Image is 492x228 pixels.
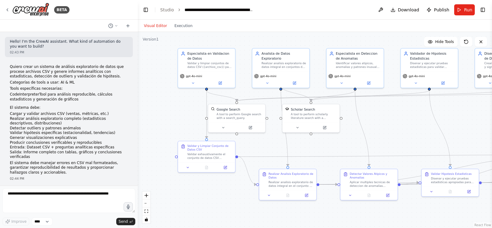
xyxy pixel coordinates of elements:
[171,22,196,29] button: Execution
[350,172,395,179] div: Detectar Valores Atipicos y Anomalias
[238,154,256,187] g: Edge from 50e653c7-9110-49f0-8641-ba334c36fadd to dde68125-0138-425a-a36f-45373b0037e8
[10,86,128,91] p: Tools específicas necesarias:
[119,219,128,224] span: Send
[197,165,216,170] button: No output available
[10,92,128,102] li: CodeInterpreterTool para análisis reproducible, cálculos estadísticos y generación de gráficos
[268,172,313,179] div: Realizar Analisis Exploratorio de Datos
[299,193,315,198] button: Open in side panel
[140,22,171,29] button: Visual Editor
[187,144,232,151] div: Validar y Limpiar Conjunto de Datos CSV
[10,112,128,116] li: Cargar y validar archivos CSV (ventas, métricas, etc.)
[431,172,471,175] div: Validar Hipotesis Estadisticas
[10,145,128,159] p: Entrada: Dataset CSV + preguntas analíticas específicas Salida: Informe completo con tablas, gráf...
[216,112,262,120] div: A tool to perform Google search with a search_query.
[142,191,150,223] div: React Flow controls
[424,37,458,47] button: Hide Tools
[10,39,128,49] p: Hello! I'm the CrewAI assistant. What kind of automation do you want to build?
[208,104,266,133] div: SerplyWebSearchToolGoogle SearchA tool to perform Google search with a search_query.
[141,6,150,14] button: Hide left sidebar
[431,177,476,184] div: Disenar y ejecutar pruebas estadisticas apropiadas para validar las preguntas de investigacion e ...
[262,51,307,61] div: Analista de Datos Exploratorio
[106,22,121,29] button: Switch to previous chat
[435,39,454,44] span: Hide Tools
[259,169,317,200] div: Realizar Analisis Exploratorio de DatosRealizar analisis exploratorio de datos integral en el con...
[207,80,233,86] button: Open in side panel
[388,4,422,15] button: Download
[260,74,276,78] span: gpt-4o-mini
[434,7,449,13] span: Publish
[401,180,419,187] g: Edge from c6552598-5390-47fb-a822-ea32fe432553 to eafce233-1096-41e9-8320-8041bc189aee
[262,61,307,69] div: Realizar analisis exploratorio de datos integral en conjuntos de datos validados, generando estad...
[454,4,475,15] button: Run
[340,169,398,200] div: Detectar Valores Atipicos y AnomaliasAplicar multiples tecnicas de deteccion de anomalias (metodo...
[216,107,240,112] div: Google Search
[474,223,491,227] a: React Flow attribution
[10,136,128,140] li: Generar visualizaciones explicativas
[10,176,128,181] div: 02:44 PM
[11,219,26,224] span: Improve
[187,51,232,61] div: Especialista en Validacion de Datos
[424,4,452,15] button: Publish
[10,105,128,110] p: El sistema debe:
[282,104,340,133] div: SerplyScholarSearchToolScholar SearchA tool to perform scholarly literature search with a search_...
[478,6,487,14] button: Show right sidebar
[291,112,337,120] div: A tool to perform scholarly literature search with a search_query.
[160,7,254,13] nav: breadcrumb
[410,51,455,61] div: Validador de Hipotesis Estadisticas
[353,90,371,166] g: Edge from 81b8856d-0b67-492c-b3a3-366655e309ce to c6552598-5390-47fb-a822-ea32fe432553
[142,191,150,199] button: zoom in
[336,51,381,61] div: Especialista en Deteccion de Anomalias
[2,218,29,226] button: Improve
[10,131,128,136] li: Validar hipótesis específicas (estacionalidad, tendencias)
[142,207,150,215] button: fit view
[211,107,215,111] img: SerplyWebSearchTool
[10,126,128,131] li: Detectar outliers y patrones anómalos
[278,193,298,198] button: No output available
[409,74,425,78] span: gpt-4o-mini
[464,7,472,13] span: Run
[177,141,236,172] div: Validar y Limpiar Conjunto de Datos CSVValidar exhaustivamente el conjunto de datos CSV ({archivo...
[54,6,69,14] div: BETA
[335,74,351,78] span: gpt-4o-mini
[204,90,239,101] g: Edge from 45b57e20-2af6-4968-8778-1e3e997c80a6 to cfa520e6-ac9b-4494-a392-6ca3281e5d6f
[398,7,419,13] span: Download
[440,189,460,195] button: No output available
[10,116,128,126] li: Realizar análisis exploratorio completo (estadísticos descriptivos, distribuciones)
[291,107,315,112] div: Scholar Search
[204,90,209,138] g: Edge from 45b57e20-2af6-4968-8778-1e3e997c80a6 to 50e653c7-9110-49f0-8641-ba334c36fadd
[142,215,150,223] button: toggle interactivity
[124,202,133,211] button: Click to speak your automation idea
[350,180,395,188] div: Aplicar multiples tecnicas de deteccion de anomalias (metodos estadisticos, IQR, Z-score, isolati...
[285,107,289,111] img: SerplyScholarSearchTool
[336,61,381,69] div: Identificar valores atipicos, anomalias y patrones inusuales en el conjunto de datos utilizando m...
[10,80,128,85] p: Categorías de tools a usar: AI & ML
[237,125,263,130] button: Open in side panel
[160,7,174,12] a: Studio
[279,86,313,101] g: Edge from 07df986e-0ba0-43e8-bcae-42b5d60bec94 to c3978b49-c43d-4e42-be63-dcdcfdb43626
[359,193,379,198] button: No output available
[400,48,458,88] div: Validador de Hipotesis EstadisticasDisenar y ejecutar pruebas estadisticas para validar hipotesis...
[10,140,128,145] li: Producir conclusiones verificables y reproducibles
[427,90,453,166] g: Edge from bd638c1e-7a78-4f73-afba-86c615216a81 to eafce233-1096-41e9-8320-8041bc189aee
[268,180,313,188] div: Realizar analisis exploratorio de datos integral en el conjunto de datos validado. Generar estadi...
[355,80,382,86] button: Open in side panel
[10,50,128,55] div: 02:43 PM
[187,61,232,69] div: Validar y limpiar conjuntos de datos CSV ({archivo_csv}) para garantizar la calidad e integridad ...
[421,169,479,197] div: Validar Hipotesis EstadisticasDisenar y ejecutar pruebas estadisticas apropiadas para validar las...
[326,48,384,88] div: Especialista en Deteccion de AnomaliasIdentificar valores atipicos, anomalias y patrones inusuale...
[123,22,133,29] button: Start a new chat
[10,65,128,79] p: Quiero crear un sistema de análisis exploratorio de datos que procese archivos CSV y genere infor...
[10,161,128,175] p: El sistema debe manejar errores en CSV mal formateados, garantizar reproducibilidad de resultados...
[186,74,202,78] span: gpt-4o-mini
[430,80,456,86] button: Open in side panel
[461,189,477,195] button: Open in side panel
[187,152,232,160] div: Validar exhaustivamente el conjunto de datos CSV ({archivo_csv}) verificando problemas de codific...
[311,125,338,130] button: Open in side panel
[12,3,49,17] img: Logo
[410,61,455,69] div: Disenar y ejecutar pruebas estadisticas para validar hipotesis especificas ({preguntas_investigac...
[252,48,310,88] div: Analista de Datos ExploratorioRealizar analisis exploratorio de datos integral en conjuntos de da...
[380,193,396,198] button: Open in side panel
[217,165,233,170] button: Open in side panel
[143,37,159,42] div: Version 1
[281,80,307,86] button: Open in side panel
